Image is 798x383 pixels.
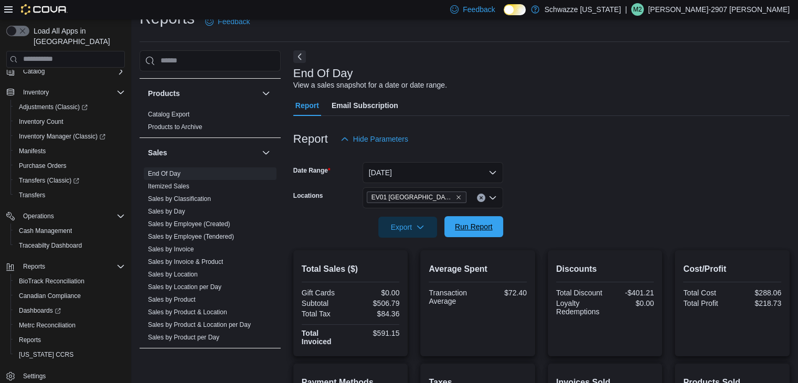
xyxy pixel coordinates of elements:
[15,130,110,143] a: Inventory Manager (Classic)
[19,86,125,99] span: Inventory
[353,299,399,307] div: $506.79
[15,304,125,317] span: Dashboards
[148,147,258,158] button: Sales
[148,64,180,71] a: Price Sheet
[10,188,129,203] button: Transfers
[23,88,49,97] span: Inventory
[463,4,495,15] span: Feedback
[23,212,54,220] span: Operations
[148,232,234,241] span: Sales by Employee (Tendered)
[2,64,129,79] button: Catalog
[2,209,129,224] button: Operations
[353,329,399,337] div: $591.15
[302,263,400,275] h2: Total Sales ($)
[545,3,621,16] p: Schwazze [US_STATE]
[19,321,76,329] span: Metrc Reconciliation
[148,308,227,316] a: Sales by Product & Location
[10,158,129,173] button: Purchase Orders
[148,296,196,303] a: Sales by Product
[10,144,129,158] button: Manifests
[19,260,125,273] span: Reports
[260,146,272,159] button: Sales
[15,290,125,302] span: Canadian Compliance
[19,369,125,382] span: Settings
[480,289,527,297] div: $72.40
[148,295,196,304] span: Sales by Product
[19,65,125,78] span: Catalog
[15,319,125,332] span: Metrc Reconciliation
[140,167,281,348] div: Sales
[148,333,219,342] span: Sales by Product per Day
[148,283,221,291] a: Sales by Location per Day
[15,101,125,113] span: Adjustments (Classic)
[218,16,250,27] span: Feedback
[19,86,53,99] button: Inventory
[19,210,125,222] span: Operations
[19,306,61,315] span: Dashboards
[607,289,654,297] div: -$401.21
[148,88,258,99] button: Products
[201,11,254,32] a: Feedback
[10,173,129,188] a: Transfers (Classic)
[353,289,399,297] div: $0.00
[15,334,125,346] span: Reports
[148,147,167,158] h3: Sales
[19,350,73,359] span: [US_STATE] CCRS
[140,108,281,137] div: Products
[19,277,84,285] span: BioTrack Reconciliation
[148,245,194,253] span: Sales by Invoice
[504,4,526,15] input: Dark Mode
[2,259,129,274] button: Reports
[148,182,189,190] span: Itemized Sales
[148,258,223,266] span: Sales by Invoice & Product
[556,289,603,297] div: Total Discount
[148,170,180,177] a: End Of Day
[148,207,185,216] span: Sales by Day
[19,191,45,199] span: Transfers
[607,299,654,307] div: $0.00
[10,303,129,318] a: Dashboards
[19,370,50,382] a: Settings
[23,372,46,380] span: Settings
[19,65,49,78] button: Catalog
[19,260,49,273] button: Reports
[353,134,408,144] span: Hide Parameters
[148,258,223,265] a: Sales by Invoice & Product
[19,162,67,170] span: Purchase Orders
[556,263,654,275] h2: Discounts
[15,159,125,172] span: Purchase Orders
[302,289,348,297] div: Gift Cards
[363,162,503,183] button: [DATE]
[293,133,328,145] h3: Report
[477,194,485,202] button: Clear input
[293,67,353,80] h3: End Of Day
[15,225,76,237] a: Cash Management
[735,299,781,307] div: $218.73
[15,115,68,128] a: Inventory Count
[19,336,41,344] span: Reports
[683,289,730,297] div: Total Cost
[148,195,211,203] span: Sales by Classification
[10,274,129,289] button: BioTrack Reconciliation
[735,289,781,297] div: $288.06
[15,239,86,252] a: Traceabilty Dashboard
[625,3,627,16] p: |
[10,224,129,238] button: Cash Management
[260,87,272,100] button: Products
[15,115,125,128] span: Inventory Count
[10,333,129,347] button: Reports
[148,220,230,228] span: Sales by Employee (Created)
[15,275,89,288] a: BioTrack Reconciliation
[378,217,437,238] button: Export
[15,174,83,187] a: Transfers (Classic)
[648,3,790,16] p: [PERSON_NAME]-2907 [PERSON_NAME]
[367,191,466,203] span: EV01 North Valley
[148,321,251,329] span: Sales by Product & Location per Day
[15,334,45,346] a: Reports
[148,358,258,368] button: Taxes
[15,174,125,187] span: Transfers (Classic)
[15,130,125,143] span: Inventory Manager (Classic)
[631,3,644,16] div: Matthew-2907 Padilla
[15,275,125,288] span: BioTrack Reconciliation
